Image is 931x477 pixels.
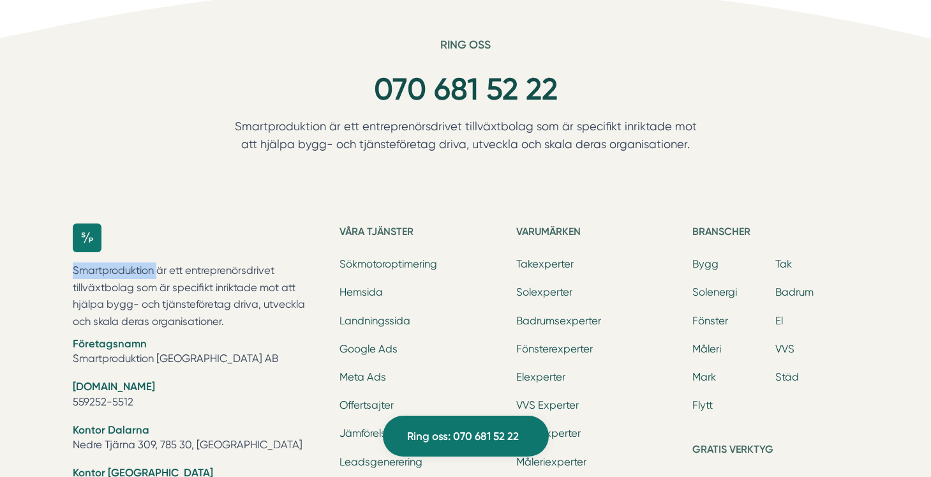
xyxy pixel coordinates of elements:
[407,428,519,445] span: Ring oss: 070 681 52 22
[516,427,581,439] a: Markexperter
[374,71,558,107] a: 070 681 52 22
[339,456,422,468] a: Leadsgenerering
[339,315,410,327] a: Landningssida
[692,343,721,355] a: Måleri
[516,399,579,411] a: VVS Experter
[692,286,737,298] a: Solenergi
[339,427,420,439] a: Jämförelsesajter
[73,337,325,369] li: Smartproduktion [GEOGRAPHIC_DATA] AB
[775,371,799,383] a: Städ
[339,286,383,298] a: Hemsida
[221,117,711,160] p: Smartproduktion är ett entreprenörsdrivet tillväxtbolag som är specifikt inriktade mot att hjälpa...
[775,343,794,355] a: VVS
[339,371,386,383] a: Meta Ads
[692,258,719,270] a: Bygg
[339,343,398,355] a: Google Ads
[73,379,325,412] li: 559252-5512
[516,343,593,355] a: Fönsterexperter
[692,315,728,327] a: Fönster
[516,456,586,468] a: Måleriexperter
[516,315,601,327] a: Badrumsexperter
[775,315,783,327] a: El
[775,286,814,298] a: Badrum
[339,223,505,244] h5: Våra tjänster
[73,337,147,350] strong: Företagsnamn
[516,258,574,270] a: Takexperter
[692,223,858,244] h5: Branscher
[692,441,858,462] h5: Gratis verktyg
[516,371,565,383] a: Elexperter
[73,262,325,330] p: Smartproduktion är ett entreprenörsdrivet tillväxtbolag som är specifikt inriktade mot att hjälpa...
[516,223,682,244] h5: Varumärken
[339,258,437,270] a: Sökmotoroptimering
[775,258,792,270] a: Tak
[516,286,572,298] a: Solexperter
[73,423,325,455] li: Nedre Tjärna 309, 785 30, [GEOGRAPHIC_DATA]
[339,399,394,411] a: Offertsajter
[692,399,713,411] a: Flytt
[692,371,716,383] a: Mark
[73,423,149,436] strong: Kontor Dalarna
[73,380,155,393] strong: [DOMAIN_NAME]
[383,416,549,457] a: Ring oss: 070 681 52 22
[221,38,711,62] h6: Ring oss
